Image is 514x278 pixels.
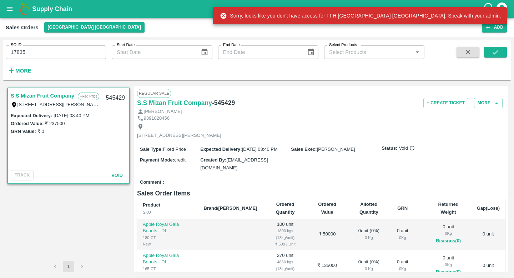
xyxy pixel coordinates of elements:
div: 180 CT [143,234,192,241]
a: S.S Mizan Fruit Company [11,91,74,100]
input: End Date [218,45,301,59]
button: More [474,98,503,108]
span: [PERSON_NAME] [317,147,355,152]
label: Payment Mode : [140,157,174,163]
b: Ordered Value [318,202,336,215]
img: logo [18,2,32,16]
input: Enter SO ID [6,45,106,59]
p: Apple Royal Gala Beauts - DI [143,252,192,265]
b: Supply Chain [32,5,72,13]
label: Status: [382,145,397,152]
div: 0 Kg [353,234,385,241]
div: 0 unit [432,224,465,245]
td: 0 unit [471,219,505,250]
a: Supply Chain [32,4,483,14]
div: account of current user [495,1,508,16]
nav: pagination navigation [48,261,89,272]
h6: Sales Order Items [137,188,505,198]
p: [PERSON_NAME] [144,108,182,115]
label: Ordered Value: [11,121,44,126]
label: Sales Exec : [291,147,317,152]
div: Sales Orders [6,23,39,32]
p: Fixed Price [78,93,99,100]
label: Sale Type : [140,147,163,152]
p: [STREET_ADDRESS][PERSON_NAME] [137,132,221,139]
strong: More [15,68,31,74]
h6: - 545429 [212,98,235,108]
div: 0 unit [432,255,465,276]
label: Start Date [117,42,135,48]
button: Reasons(0) [432,268,465,276]
label: GRN Value: [11,129,36,134]
button: Select DC [44,22,145,33]
div: 0 unit [397,228,409,241]
p: 9391020456 [144,115,170,122]
b: Returned Weight [438,202,459,215]
div: 165 CT [143,265,192,272]
div: 0 unit [397,259,409,272]
button: Choose date [198,45,211,59]
label: ₹ 237500 [45,121,65,126]
b: Product [143,202,160,208]
input: Start Date [112,45,195,59]
b: Ordered Quantity [276,202,295,215]
div: 0 unit ( 0 %) [353,228,385,241]
div: 4860 kgs (18kg/unit) [269,259,302,272]
label: End Date [223,42,240,48]
label: Created By : [200,157,226,163]
div: 1800 kgs (18kg/unit) [269,228,302,241]
label: Comment : [140,179,164,186]
label: [STREET_ADDRESS][PERSON_NAME] [17,101,102,107]
button: + Create Ticket [423,98,468,108]
span: [EMAIL_ADDRESS][DOMAIN_NAME] [200,157,268,170]
div: 545429 [102,90,129,106]
b: GRN [397,205,408,211]
td: ₹ 50000 [307,219,347,250]
button: Reasons(0) [432,237,465,245]
label: SO ID [11,42,21,48]
div: New [143,241,192,247]
div: 0 Kg [397,234,409,241]
label: ₹ 0 [37,129,44,134]
label: Select Products [329,42,357,48]
button: page 1 [63,261,74,272]
button: More [6,65,33,77]
div: Sorry, looks like you don't have access for FFH [GEOGRAPHIC_DATA] [GEOGRAPHIC_DATA]. Speak with y... [220,9,501,22]
span: Void [399,145,414,152]
button: Open [413,48,422,57]
b: Brand/[PERSON_NAME] [203,205,257,211]
span: Fixed Price [163,147,186,152]
td: 100 unit [263,219,308,250]
label: [DATE] 08:40 PM [54,113,89,118]
div: 0 Kg [432,262,465,268]
p: Apple Royal Gala Beauts - DI [143,221,192,234]
span: Void [111,173,123,178]
div: 0 Kg [397,265,409,272]
label: Expected Delivery : [200,147,242,152]
label: Expected Delivery : [11,113,52,118]
div: SKU [143,209,192,215]
div: 0 unit ( 0 %) [353,259,385,272]
div: customer-support [483,3,495,15]
input: Select Products [326,48,410,57]
b: Allotted Quantity [359,202,378,215]
button: open drawer [1,1,18,17]
b: Gap(Loss) [477,205,500,211]
span: Regular Sale [137,89,171,98]
div: 0 Kg [432,230,465,237]
span: [DATE] 08:40 PM [242,147,278,152]
a: S.S Mizan Fruit Company [137,98,212,108]
button: Choose date [304,45,318,59]
button: Add [482,22,507,33]
span: credit [174,157,186,163]
div: 0 Kg [353,265,385,272]
div: ₹ 500 / Unit [269,241,302,247]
